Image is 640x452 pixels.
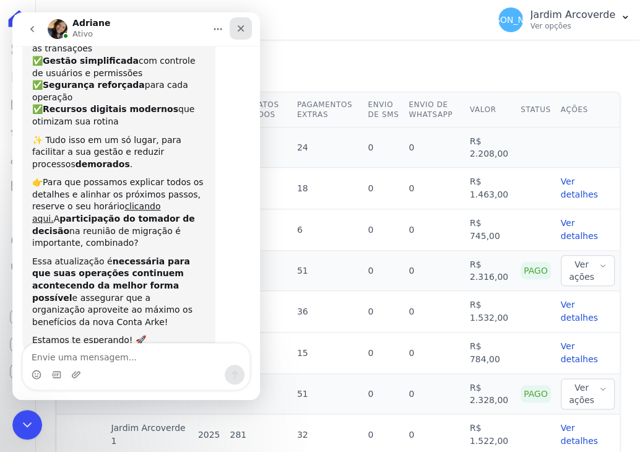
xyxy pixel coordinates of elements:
[292,251,363,291] td: 51
[530,21,615,31] p: Ver opções
[465,374,516,414] td: R$ 2.328,00
[465,251,516,291] td: R$ 2.316,00
[465,168,516,209] td: R$ 1.463,00
[20,6,193,115] div: ✅ em todas as transações ✅ com controle de usuários e permissões ✅ para cada operação ✅ que otimi...
[30,67,132,77] b: Segurança reforçada
[217,5,240,27] div: Fechar
[404,251,464,291] td: 0
[363,209,404,251] td: 0
[363,291,404,332] td: 0
[561,255,615,286] button: Ver ações
[363,332,404,374] td: 0
[521,262,551,279] div: Pago
[521,385,551,402] div: Pago
[561,175,615,201] a: Ver detalhes
[20,243,193,316] div: Essa atualização é e assegurar que a organização aproveite ao máximo os benefícios da nova Conta ...
[292,291,363,332] td: 36
[404,209,464,251] td: 0
[556,92,620,128] th: Ações
[20,244,178,290] b: necessária para que suas operações continuem acontecendo da melhor forma possível
[19,357,29,367] button: Selecionador de Emoji
[465,128,516,168] td: R$ 2.208,00
[363,251,404,291] td: 0
[404,168,464,209] td: 0
[363,374,404,414] td: 0
[561,340,615,366] a: Ver detalhes
[20,322,193,334] div: Estamos te esperando! 🚀
[30,92,166,102] b: Recursos digitais modernos
[56,54,620,77] h2: Detalhamento
[292,332,363,374] td: 15
[465,332,516,374] td: R$ 784,00
[404,291,464,332] td: 0
[404,332,464,374] td: 0
[20,164,193,237] div: 👉Para que possamos explicar todos os detalhes e alinhar os próximos passos, reserve o seu horário...
[12,12,260,400] iframe: Intercom live chat
[465,209,516,251] td: R$ 745,00
[60,15,80,28] p: Ativo
[474,15,546,24] span: [PERSON_NAME]
[561,422,615,448] a: Ver detalhes
[465,92,516,128] th: Valor
[292,209,363,251] td: 6
[12,410,42,440] iframe: Intercom live chat
[11,331,237,352] textarea: Envie uma mensagem...
[404,92,464,128] th: Envio de Whatsapp
[292,128,363,168] td: 24
[363,128,404,168] td: 0
[63,147,118,157] b: demorados
[404,374,464,414] td: 0
[530,9,615,21] p: Jardim Arcoverde
[363,168,404,209] td: 0
[194,5,217,28] button: Início
[561,217,615,243] a: Ver detalhes
[561,298,615,324] a: Ver detalhes
[212,352,232,372] button: Enviar uma mensagem
[20,201,183,224] b: participação do tomador de decisão
[363,92,404,128] th: Envio de SMS
[292,374,363,414] td: 51
[561,378,615,409] button: Ver ações
[465,291,516,332] td: R$ 1.532,00
[488,2,640,37] button: [PERSON_NAME] Jardim Arcoverde Ver opções
[516,92,556,128] th: Status
[20,122,193,159] div: ✨ Tudo isso em um só lugar, para facilitar a sua gestão e reduzir processos .
[292,92,363,128] th: Pagamentos extras
[59,357,69,367] button: Upload do anexo
[404,128,464,168] td: 0
[292,168,363,209] td: 18
[39,357,49,367] button: Selecionador de GIF
[30,43,126,53] b: Gestão simplificada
